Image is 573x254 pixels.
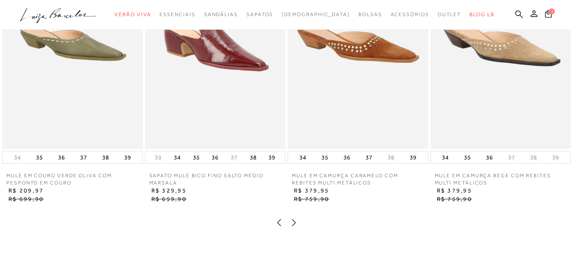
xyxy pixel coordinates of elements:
span: Sapatos [246,11,273,17]
button: 37 [363,151,375,163]
button: 38 [528,154,539,162]
a: noSubCategoriesText [159,7,195,22]
span: R$ 209,97 [8,187,44,194]
span: Bolsas [358,11,382,17]
a: MULE EM CAMURÇA BEGE COM REBITES MULTI METÁLICOS [430,172,571,187]
span: Essenciais [159,11,195,17]
button: 35 [319,151,331,163]
button: 39 [407,151,419,163]
button: 36 [56,151,67,163]
a: noSubCategoriesText [246,7,273,22]
button: 35 [461,151,473,163]
button: 38 [100,151,112,163]
a: MULE EM CAMURÇA CARAMELO COM REBITES MULTI METÁLICOS [288,172,428,187]
button: 39 [122,151,134,163]
span: Acessórios [391,11,429,17]
button: 38 [247,151,259,163]
span: Verão Viva [115,11,151,17]
a: MULE EM COURO VERDE OLIVA COM PESPONTO EM COURO [2,172,143,187]
span: R$ 379,95 [294,187,329,194]
a: noSubCategoriesText [204,7,238,22]
button: 34 [297,151,309,163]
a: noSubCategoriesText [282,7,350,22]
a: noSubCategoriesText [391,7,429,22]
button: 39 [550,154,562,162]
a: BLOG LB [470,7,494,22]
button: 34 [11,154,23,162]
span: BLOG LB [470,11,494,17]
button: 35 [34,151,45,163]
a: noSubCategoriesText [438,7,461,22]
a: noSubCategoriesText [115,7,151,22]
button: 37 [506,154,517,162]
button: 33 [152,154,164,162]
button: 39 [266,151,278,163]
span: [DEMOGRAPHIC_DATA] [282,11,350,17]
span: R$ 329,95 [151,187,187,194]
span: Outlet [438,11,461,17]
button: 36 [209,151,221,163]
button: 36 [341,151,353,163]
button: 37 [78,151,89,163]
a: noSubCategoriesText [358,7,382,22]
span: R$ 659,90 [151,195,187,202]
button: 37 [228,154,240,162]
span: 1 [549,8,555,14]
span: R$ 759,90 [294,195,329,202]
button: 34 [171,151,183,163]
button: 34 [439,151,451,163]
button: 38 [385,154,397,162]
a: SAPATO MULE BICO FINO SALTO MÉDIO MARSALA [145,172,286,187]
button: 35 [190,151,202,163]
span: R$ 759,90 [437,195,472,202]
span: R$ 699,90 [8,195,44,202]
span: Sandálias [204,11,238,17]
span: R$ 379,95 [437,187,472,194]
button: 36 [484,151,495,163]
button: 1 [542,9,554,21]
